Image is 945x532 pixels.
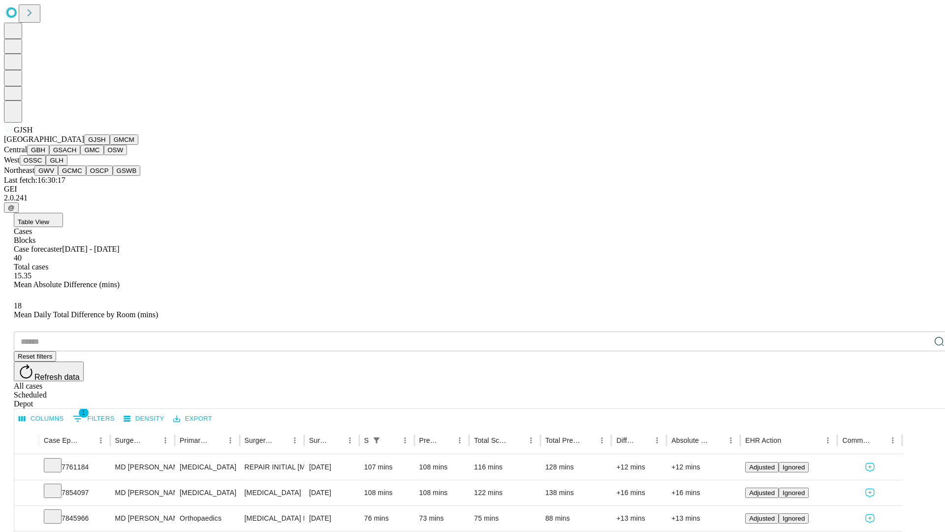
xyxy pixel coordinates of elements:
div: Total Scheduled Duration [474,436,509,444]
div: 122 mins [474,480,535,505]
button: GCMC [58,166,86,176]
div: Absolute Difference [671,436,709,444]
button: Menu [343,433,357,447]
button: Ignored [779,488,809,498]
div: 7761184 [44,455,105,480]
button: Sort [329,433,343,447]
div: [MEDICAL_DATA] [245,480,299,505]
button: Menu [886,433,900,447]
div: [DATE] [309,506,354,531]
span: Ignored [783,464,805,471]
div: +16 mins [671,480,735,505]
div: REPAIR INITIAL [MEDICAL_DATA] REDUCIBLE AGE [DEMOGRAPHIC_DATA] OR MORE [245,455,299,480]
button: Menu [94,433,108,447]
button: Menu [724,433,738,447]
div: +12 mins [671,455,735,480]
button: Expand [19,485,34,502]
div: Orthopaedics [180,506,234,531]
div: [MEDICAL_DATA] MEDIAL OR LATERAL MENISCECTOMY [245,506,299,531]
span: Total cases [14,263,48,271]
span: 15.35 [14,271,31,280]
div: Predicted In Room Duration [419,436,439,444]
button: @ [4,202,19,213]
div: 88 mins [545,506,607,531]
span: 40 [14,254,22,262]
span: Case forecaster [14,245,62,253]
div: Surgery Name [245,436,273,444]
div: [MEDICAL_DATA] [180,480,234,505]
span: @ [8,204,15,211]
div: Surgery Date [309,436,328,444]
button: Show filters [370,433,383,447]
span: Central [4,145,27,154]
button: Menu [453,433,467,447]
span: Reset filters [18,353,52,360]
div: 107 mins [364,455,409,480]
div: 1 active filter [370,433,383,447]
span: [DATE] - [DATE] [62,245,119,253]
button: Sort [510,433,524,447]
span: Last fetch: 16:30:17 [4,176,65,184]
div: +13 mins [616,506,661,531]
div: Scheduled In Room Duration [364,436,369,444]
div: EHR Action [745,436,781,444]
button: Sort [872,433,886,447]
span: 1 [79,408,89,418]
button: Adjusted [745,513,779,524]
span: Table View [18,218,49,226]
button: Menu [288,433,302,447]
button: Refresh data [14,362,84,381]
span: West [4,156,20,164]
button: Ignored [779,462,809,472]
button: Expand [19,459,34,476]
button: Density [121,411,167,427]
div: 138 mins [545,480,607,505]
button: Adjusted [745,488,779,498]
div: 108 mins [419,455,465,480]
span: Mean Absolute Difference (mins) [14,280,120,289]
div: MD [PERSON_NAME] [115,455,170,480]
button: GLH [46,155,67,166]
button: Sort [710,433,724,447]
div: [MEDICAL_DATA] [180,455,234,480]
div: +12 mins [616,455,661,480]
div: 76 mins [364,506,409,531]
button: GJSH [84,134,110,145]
div: MD [PERSON_NAME] [115,480,170,505]
button: GBH [27,145,49,155]
span: Northeast [4,166,34,174]
div: [DATE] [309,480,354,505]
span: Mean Daily Total Difference by Room (mins) [14,310,158,319]
button: Expand [19,510,34,528]
button: Sort [145,433,158,447]
button: OSCP [86,166,113,176]
button: Menu [650,433,664,447]
button: Menu [595,433,609,447]
button: Sort [581,433,595,447]
button: Sort [384,433,398,447]
span: 18 [14,301,22,310]
div: +13 mins [671,506,735,531]
div: 116 mins [474,455,535,480]
div: 108 mins [364,480,409,505]
span: [GEOGRAPHIC_DATA] [4,135,84,143]
button: Table View [14,213,63,227]
button: Sort [210,433,223,447]
button: Sort [80,433,94,447]
div: 73 mins [419,506,465,531]
button: GMC [80,145,103,155]
div: MD [PERSON_NAME] [PERSON_NAME] [115,506,170,531]
button: GSACH [49,145,80,155]
div: 128 mins [545,455,607,480]
button: Menu [398,433,412,447]
div: 75 mins [474,506,535,531]
button: Adjusted [745,462,779,472]
div: Comments [842,436,871,444]
div: 7845966 [44,506,105,531]
button: OSW [104,145,127,155]
button: Sort [274,433,288,447]
button: Menu [158,433,172,447]
div: 108 mins [419,480,465,505]
button: GSWB [113,166,141,176]
div: Case Epic Id [44,436,79,444]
